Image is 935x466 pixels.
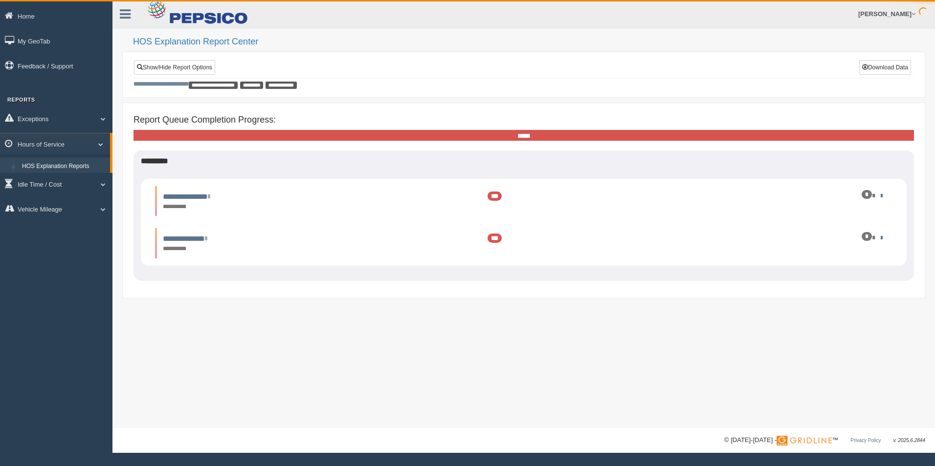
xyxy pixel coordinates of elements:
div: © [DATE]-[DATE] - ™ [724,435,925,445]
a: HOS Explanation Reports [18,158,110,175]
span: v. 2025.6.2844 [893,438,925,443]
li: Expand [156,186,892,216]
h4: Report Queue Completion Progress: [134,115,914,125]
a: Privacy Policy [850,438,881,443]
li: Expand [156,228,892,258]
a: Show/Hide Report Options [134,60,215,75]
h2: HOS Explanation Report Center [133,37,925,47]
img: Gridline [777,436,832,445]
button: Download Data [859,60,911,75]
